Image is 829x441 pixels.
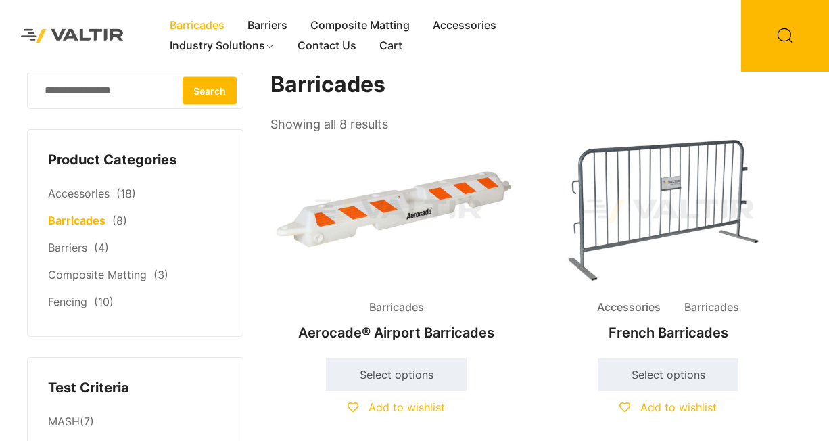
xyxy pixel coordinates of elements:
li: (7) [48,408,222,436]
a: Select options for “Aerocade® Airport Barricades” [326,358,467,391]
a: Fencing [48,295,87,308]
a: Accessories BarricadesFrench Barricades [542,135,794,348]
a: Add to wishlist [619,400,717,414]
span: (8) [112,214,127,227]
a: MASH [48,415,80,428]
a: Barriers [48,241,87,254]
h2: Aerocade® Airport Barricades [270,318,522,348]
span: (3) [153,268,168,281]
span: Accessories [587,298,671,318]
span: (18) [116,187,136,200]
a: Contact Us [286,36,368,56]
a: Composite Matting [48,268,147,281]
h4: Test Criteria [48,378,222,398]
a: Industry Solutions [158,36,286,56]
span: Add to wishlist [640,400,717,414]
a: Select options for “French Barricades” [598,358,738,391]
p: Showing all 8 results [270,113,388,136]
h2: French Barricades [542,318,794,348]
a: Barricades [48,214,105,227]
a: Cart [368,36,414,56]
span: (10) [94,295,114,308]
span: Barricades [674,298,749,318]
img: Valtir Rentals [10,18,135,53]
a: Barriers [236,16,299,36]
a: BarricadesAerocade® Airport Barricades [270,135,522,348]
a: Barricades [158,16,236,36]
span: Add to wishlist [369,400,445,414]
button: Search [183,76,237,104]
h1: Barricades [270,72,795,98]
span: (4) [94,241,109,254]
a: Add to wishlist [348,400,445,414]
span: Barricades [359,298,434,318]
a: Composite Matting [299,16,421,36]
a: Accessories [48,187,110,200]
a: Accessories [421,16,508,36]
h4: Product Categories [48,150,222,170]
